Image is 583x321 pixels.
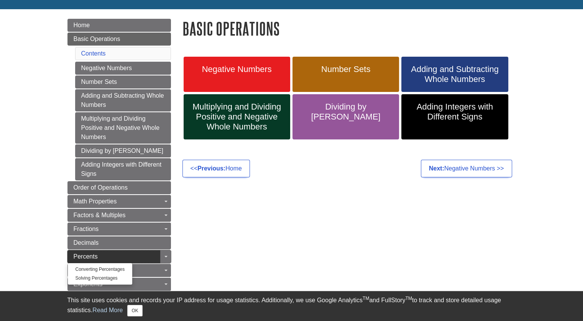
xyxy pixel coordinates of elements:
span: Math Properties [74,198,117,205]
a: Number Sets [292,57,399,92]
a: Decimals [67,236,171,249]
span: Multiplying and Dividing Positive and Negative Whole Numbers [189,102,284,132]
a: Dividing by [PERSON_NAME] [292,94,399,139]
a: Solving Percentages [68,274,133,283]
a: Adding Integers with Different Signs [401,94,508,139]
span: Exponents [74,281,103,287]
sup: TM [363,296,369,301]
a: Negative Numbers [184,57,290,92]
div: This site uses cookies and records your IP address for usage statistics. Additionally, we use Goo... [67,296,516,316]
a: Fractions [67,223,171,236]
a: Math Properties [67,195,171,208]
a: Negative Numbers [75,62,171,75]
a: Home [67,19,171,32]
strong: Previous: [197,165,225,172]
span: Decimals [74,239,99,246]
a: Number Sets [75,75,171,88]
span: Home [74,22,90,28]
a: Percents [67,250,171,263]
span: Factors & Multiples [74,212,126,218]
span: Order of Operations [74,184,128,191]
a: <<Previous:Home [182,160,250,177]
strong: Next: [429,165,444,172]
span: Adding Integers with Different Signs [407,102,502,122]
a: Adding and Subtracting Whole Numbers [401,57,508,92]
a: Adding and Subtracting Whole Numbers [75,89,171,111]
a: Contents [81,50,106,57]
a: Dividing by [PERSON_NAME] [75,144,171,157]
a: Converting Percentages [68,265,133,274]
a: Factors & Multiples [67,209,171,222]
span: Dividing by [PERSON_NAME] [298,102,393,122]
a: Multiplying and Dividing Positive and Negative Whole Numbers [75,112,171,144]
span: Negative Numbers [189,64,284,74]
a: Order of Operations [67,181,171,194]
a: Next:Negative Numbers >> [421,160,512,177]
span: Basic Operations [74,36,120,42]
span: Percents [74,253,98,260]
button: Close [127,305,142,316]
span: Adding and Subtracting Whole Numbers [407,64,502,84]
a: Multiplying and Dividing Positive and Negative Whole Numbers [184,94,290,139]
span: Number Sets [298,64,393,74]
h1: Basic Operations [182,19,516,38]
sup: TM [406,296,412,301]
a: Read More [92,307,123,313]
a: Basic Operations [67,33,171,46]
a: Adding Integers with Different Signs [75,158,171,180]
span: Fractions [74,226,99,232]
